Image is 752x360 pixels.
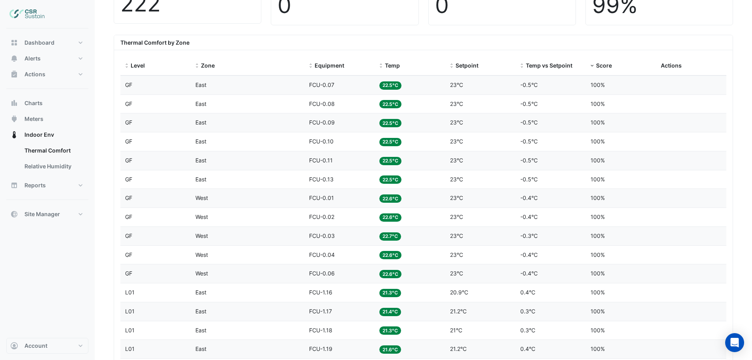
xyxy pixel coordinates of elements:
[309,194,334,201] span: FCU-0.01
[195,232,208,239] span: West
[520,251,538,258] span: -0.4°C
[6,66,88,82] button: Actions
[195,345,206,352] span: East
[591,100,605,107] span: 100%
[591,232,605,239] span: 100%
[520,119,538,126] span: -0.5°C
[450,138,463,145] span: 23°C
[379,194,401,203] span: 22.6°C
[24,210,60,218] span: Site Manager
[450,81,463,88] span: 23°C
[661,62,682,69] span: Actions
[6,35,88,51] button: Dashboard
[725,333,744,352] div: Open Intercom Messenger
[125,138,132,145] span: GF
[195,119,206,126] span: East
[591,81,605,88] span: 100%
[379,345,401,354] span: 21.6°C
[6,177,88,193] button: Reports
[591,157,605,164] span: 100%
[379,175,401,184] span: 22.5°C
[18,143,88,158] a: Thermal Comfort
[309,232,335,239] span: FCU-0.03
[591,345,605,352] span: 100%
[6,206,88,222] button: Site Manager
[450,345,467,352] span: 21.2°C
[195,270,208,277] span: West
[195,251,208,258] span: West
[309,251,335,258] span: FCU-0.04
[520,232,538,239] span: -0.3°C
[450,270,463,277] span: 23°C
[520,345,535,352] span: 0.4°C
[379,289,401,297] span: 21.3°C
[309,345,332,352] span: FCU-1.19
[379,119,401,127] span: 22.5°C
[24,55,41,62] span: Alerts
[379,157,401,165] span: 22.5°C
[309,81,334,88] span: FCU-0.07
[520,157,538,164] span: -0.5°C
[379,308,401,316] span: 21.4°C
[201,62,215,69] span: Zone
[591,138,605,145] span: 100%
[18,158,88,174] a: Relative Humidity
[10,115,18,123] app-icon: Meters
[195,213,208,220] span: West
[520,270,538,277] span: -0.4°C
[520,176,538,183] span: -0.5°C
[450,194,463,201] span: 23°C
[10,131,18,139] app-icon: Indoor Env
[195,138,206,145] span: East
[450,176,463,183] span: 23°C
[591,176,605,183] span: 100%
[596,62,612,69] span: Score
[520,327,535,334] span: 0.3°C
[6,51,88,66] button: Alerts
[125,345,135,352] span: L01
[450,232,463,239] span: 23°C
[6,338,88,354] button: Account
[195,157,206,164] span: East
[450,308,467,315] span: 21.2°C
[309,157,333,164] span: FCU-0.11
[195,100,206,107] span: East
[450,100,463,107] span: 23°C
[520,289,535,296] span: 0.4°C
[379,213,401,222] span: 22.6°C
[520,194,538,201] span: -0.4°C
[379,251,401,259] span: 22.6°C
[379,100,401,108] span: 22.5°C
[10,181,18,189] app-icon: Reports
[526,62,572,69] span: Temp vs Setpoint
[10,210,18,218] app-icon: Site Manager
[591,194,605,201] span: 100%
[10,55,18,62] app-icon: Alerts
[6,127,88,143] button: Indoor Env
[24,131,54,139] span: Indoor Env
[450,157,463,164] span: 23°C
[450,119,463,126] span: 23°C
[195,194,208,201] span: West
[125,81,132,88] span: GF
[309,176,334,183] span: FCU-0.13
[309,213,334,220] span: FCU-0.02
[10,39,18,47] app-icon: Dashboard
[309,327,332,334] span: FCU-1.18
[10,70,18,78] app-icon: Actions
[24,115,43,123] span: Meters
[450,289,468,296] span: 20.9°C
[195,308,206,315] span: East
[24,70,45,78] span: Actions
[125,119,132,126] span: GF
[309,119,335,126] span: FCU-0.09
[379,232,401,241] span: 22.7°C
[520,100,538,107] span: -0.5°C
[6,95,88,111] button: Charts
[195,289,206,296] span: East
[125,327,135,334] span: L01
[125,100,132,107] span: GF
[450,251,463,258] span: 23°C
[591,327,605,334] span: 100%
[309,138,334,145] span: FCU-0.10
